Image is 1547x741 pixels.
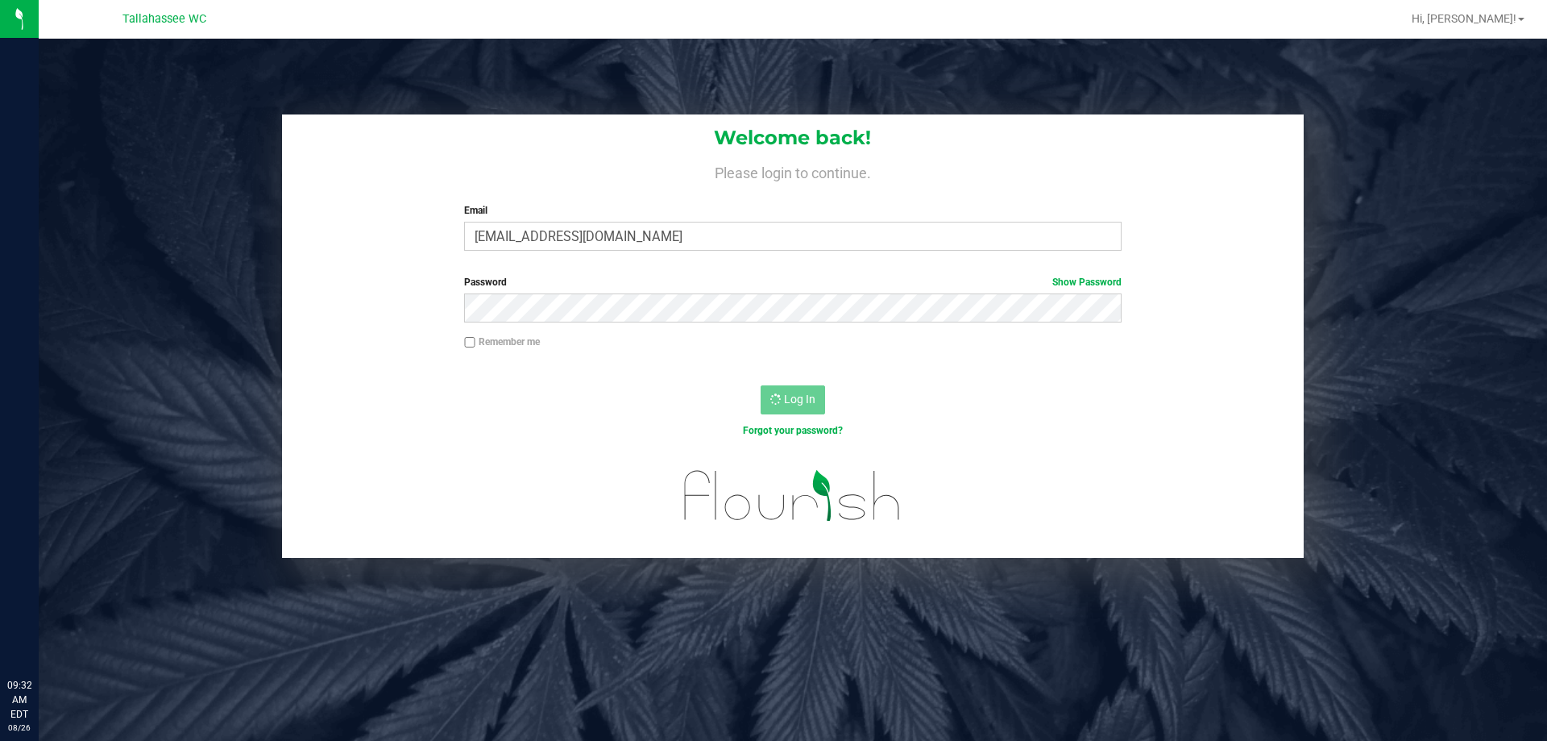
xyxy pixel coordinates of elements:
[1412,12,1516,25] span: Hi, [PERSON_NAME]!
[464,335,540,349] label: Remember me
[761,385,825,414] button: Log In
[784,393,815,406] span: Log In
[464,277,507,288] span: Password
[743,425,843,436] a: Forgot your password?
[7,722,31,734] p: 08/26
[282,161,1304,181] h4: Please login to continue.
[1052,277,1122,288] a: Show Password
[7,678,31,722] p: 09:32 AM EDT
[665,455,920,537] img: flourish_logo.svg
[464,203,1121,218] label: Email
[464,337,475,348] input: Remember me
[122,12,206,26] span: Tallahassee WC
[282,127,1304,148] h1: Welcome back!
